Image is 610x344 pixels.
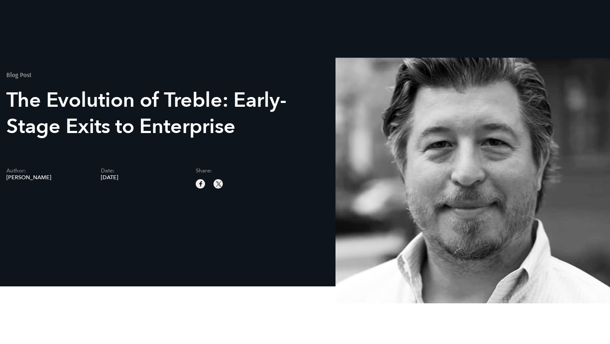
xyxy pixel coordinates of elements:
mark: Blog Post [6,71,31,79]
span: Share: [196,168,277,174]
h1: The Evolution of Treble: Early-Stage Exits to Enterprise [6,87,290,140]
img: twitter sharing button [215,180,222,188]
img: facebook sharing button [197,180,205,188]
span: [DATE] [101,175,183,180]
span: [PERSON_NAME] [6,175,88,180]
span: Date: [101,168,183,174]
span: Author: [6,168,88,174]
